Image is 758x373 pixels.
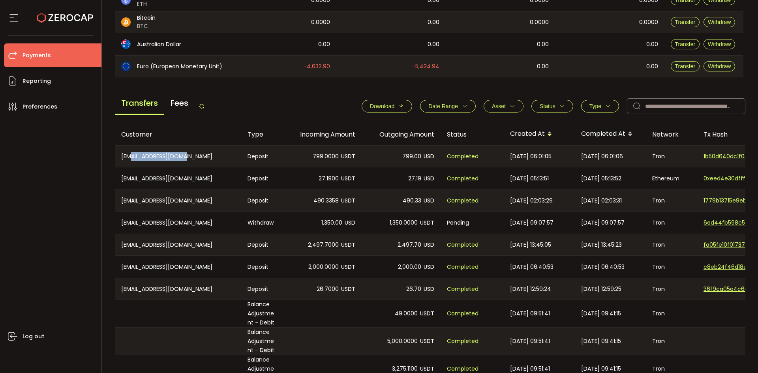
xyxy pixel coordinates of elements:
[241,300,283,327] div: Balance Adjustment - Debit
[540,103,555,109] span: Status
[115,190,241,211] div: [EMAIL_ADDRESS][DOMAIN_NAME]
[424,196,434,205] span: USD
[671,39,700,49] button: Transfer
[646,190,697,211] div: Tron
[403,196,421,205] span: 490.33
[719,335,758,373] iframe: Chat Widget
[589,103,601,109] span: Type
[675,41,696,47] span: Transfer
[510,174,549,183] span: [DATE] 05:13:51
[241,212,283,234] div: Withdraw
[395,309,418,318] span: 49.0000
[420,218,434,227] span: USDT
[646,256,697,278] div: Tron
[671,17,700,27] button: Transfer
[402,152,421,161] span: 799.00
[121,62,131,71] img: eur_portfolio.svg
[537,62,549,71] span: 0.00
[581,285,621,294] span: [DATE] 12:59:25
[345,218,355,227] span: USD
[308,262,339,272] span: 2,000.0000
[390,218,418,227] span: 1,350.0000
[447,152,478,161] span: Completed
[23,75,51,87] span: Reporting
[675,19,696,25] span: Transfer
[447,285,478,294] span: Completed
[646,328,697,355] div: Tron
[115,167,241,189] div: [EMAIL_ADDRESS][DOMAIN_NAME]
[420,100,476,112] button: Date Range
[639,18,658,27] span: 0.0000
[646,40,658,49] span: 0.00
[241,256,283,278] div: Deposit
[137,14,156,22] span: Bitcoin
[420,337,434,346] span: USDT
[241,328,283,355] div: Balance Adjustment - Debit
[137,40,181,49] span: Australian Dollar
[510,309,550,318] span: [DATE] 09:51:41
[341,152,355,161] span: USDT
[537,40,549,49] span: 0.00
[447,174,478,183] span: Completed
[318,40,330,49] span: 0.00
[313,152,339,161] span: 799.0000
[115,212,241,234] div: [EMAIL_ADDRESS][DOMAIN_NAME]
[428,40,439,49] span: 0.00
[704,39,735,49] button: Withdraw
[121,39,131,49] img: aud_portfolio.svg
[708,41,731,47] span: Withdraw
[341,196,355,205] span: USDT
[424,152,434,161] span: USD
[115,92,164,115] span: Transfers
[23,101,57,112] span: Preferences
[424,240,434,249] span: USD
[362,130,441,139] div: Outgoing Amount
[531,100,573,112] button: Status
[406,285,421,294] span: 26.70
[283,130,362,139] div: Incoming Amount
[530,18,549,27] span: 0.0000
[708,63,731,69] span: Withdraw
[115,146,241,167] div: [EMAIL_ADDRESS][DOMAIN_NAME]
[241,146,283,167] div: Deposit
[115,234,241,255] div: [EMAIL_ADDRESS][DOMAIN_NAME]
[115,278,241,300] div: [EMAIL_ADDRESS][DOMAIN_NAME]
[646,146,697,167] div: Tron
[341,285,355,294] span: USDT
[313,196,339,205] span: 490.3358
[341,240,355,249] span: USDT
[428,18,439,27] span: 0.00
[241,278,283,300] div: Deposit
[241,234,283,255] div: Deposit
[121,17,131,27] img: btc_portfolio.svg
[510,262,553,272] span: [DATE] 06:40:53
[510,218,553,227] span: [DATE] 09:07:57
[675,63,696,69] span: Transfer
[581,309,621,318] span: [DATE] 09:41:15
[510,240,551,249] span: [DATE] 13:45:05
[424,174,434,183] span: USD
[241,167,283,189] div: Deposit
[137,62,222,71] span: Euro (European Monetary Unit)
[447,337,478,346] span: Completed
[412,62,439,71] span: -5,424.94
[646,234,697,255] div: Tron
[398,262,421,272] span: 2,000.00
[241,130,283,139] div: Type
[581,100,619,112] button: Type
[510,337,550,346] span: [DATE] 09:51:41
[646,130,697,139] div: Network
[408,174,421,183] span: 27.19
[447,218,469,227] span: Pending
[646,167,697,189] div: Ethereum
[581,196,622,205] span: [DATE] 02:03:31
[23,50,51,61] span: Payments
[362,100,412,112] button: Download
[492,103,506,109] span: Asset
[484,100,523,112] button: Asset
[447,240,478,249] span: Completed
[304,62,330,71] span: -4,632.90
[424,285,434,294] span: USD
[510,285,551,294] span: [DATE] 12:59:24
